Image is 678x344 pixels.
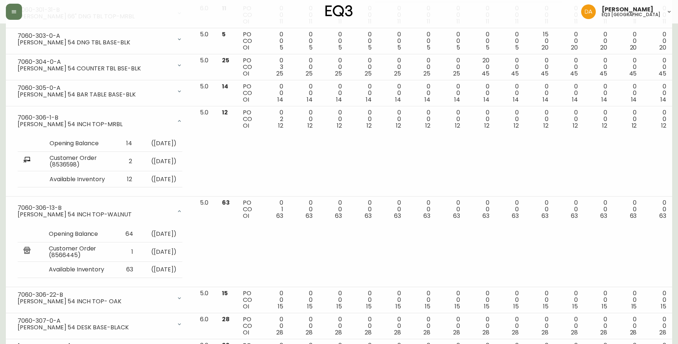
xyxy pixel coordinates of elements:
[12,31,188,47] div: 7060-303-0-A[PERSON_NAME] 54 DNG TBL BASE-BLK
[570,69,578,78] span: 45
[484,302,489,311] span: 15
[482,328,489,337] span: 28
[501,31,519,51] div: 0 0
[513,302,519,311] span: 15
[413,200,430,219] div: 0 0
[442,31,460,51] div: 0 0
[354,57,371,77] div: 0 0
[472,31,489,51] div: 0 0
[425,121,430,130] span: 12
[512,212,519,220] span: 63
[484,121,489,130] span: 12
[277,95,283,104] span: 14
[276,69,283,78] span: 25
[18,85,172,91] div: 7060-305-0-A
[138,171,182,187] td: ( [DATE] )
[600,328,607,337] span: 28
[366,302,372,311] span: 15
[18,211,172,218] div: [PERSON_NAME] 54 INCH TOP-WALNUT
[194,28,216,54] td: 5.0
[354,316,371,336] div: 0 0
[354,83,371,103] div: 0 0
[276,212,283,220] span: 63
[243,302,249,311] span: OI
[295,31,313,51] div: 0 0
[354,109,371,129] div: 0 0
[265,31,283,51] div: 0 0
[659,212,666,220] span: 63
[397,43,401,52] span: 5
[442,316,460,336] div: 0 0
[630,212,637,220] span: 63
[514,121,519,130] span: 12
[531,57,548,77] div: 0 0
[659,69,666,78] span: 45
[590,57,607,77] div: 0 0
[335,212,342,220] span: 63
[23,156,30,165] img: ecommerce_report.svg
[573,121,578,130] span: 12
[138,152,182,171] td: ( [DATE] )
[276,328,283,337] span: 28
[631,95,637,104] span: 14
[243,121,249,130] span: OI
[472,200,489,219] div: 0 0
[425,302,430,311] span: 15
[243,83,254,103] div: PO CO
[116,261,139,278] td: 63
[619,316,637,336] div: 0 0
[600,212,607,220] span: 63
[194,54,216,80] td: 5.0
[365,328,372,337] span: 28
[541,69,548,78] span: 45
[456,43,460,52] span: 5
[307,302,313,311] span: 15
[18,324,172,331] div: [PERSON_NAME] 54 DESK BASE-BLACK
[12,200,188,223] div: 7060-306-13-B[PERSON_NAME] 54 INCH TOP-WALNUT
[442,200,460,219] div: 0 0
[265,109,283,129] div: 0 2
[513,95,519,104] span: 14
[560,83,578,103] div: 0 0
[243,200,254,219] div: PO CO
[117,152,138,171] td: 2
[572,95,578,104] span: 14
[383,57,401,77] div: 0 0
[661,121,666,130] span: 12
[324,290,342,310] div: 0 0
[619,31,637,51] div: 0 0
[222,108,228,117] span: 12
[18,121,172,128] div: [PERSON_NAME] 54 INCH TOP-MRBL
[648,290,666,310] div: 0 0
[511,69,519,78] span: 45
[367,121,372,130] span: 12
[590,200,607,219] div: 0 0
[139,242,183,261] td: ( [DATE] )
[590,83,607,103] div: 0 0
[265,200,283,219] div: 0 1
[338,43,342,52] span: 5
[542,328,548,337] span: 28
[306,212,313,220] span: 63
[335,328,342,337] span: 28
[482,212,489,220] span: 63
[354,200,371,219] div: 0 0
[295,316,313,336] div: 0 0
[472,290,489,310] div: 0 0
[243,57,254,77] div: PO CO
[423,328,430,337] span: 28
[18,298,172,305] div: [PERSON_NAME] 54 INCH TOP- OAK
[542,212,548,220] span: 63
[43,226,116,242] td: Opening Balance
[413,316,430,336] div: 0 0
[531,83,548,103] div: 0 0
[324,31,342,51] div: 0 0
[512,328,519,337] span: 28
[222,315,230,323] span: 28
[243,316,254,336] div: PO CO
[335,69,342,78] span: 25
[18,292,172,298] div: 7060-306-22-B
[243,31,254,51] div: PO CO
[18,91,172,98] div: [PERSON_NAME] 54 BAR TABLE BASE-BLK
[531,200,548,219] div: 0 0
